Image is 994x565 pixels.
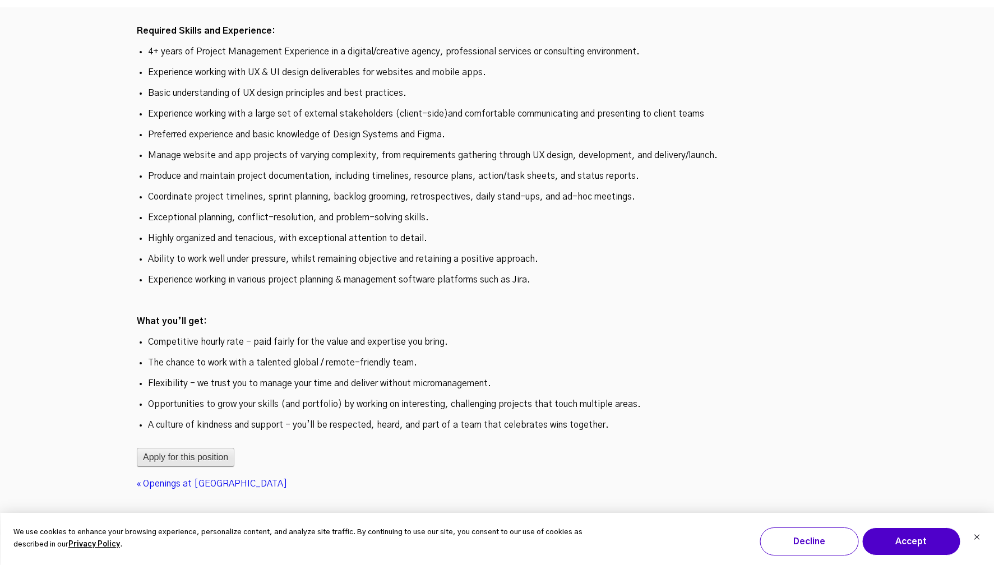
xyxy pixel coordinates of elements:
[148,399,846,410] p: Opportunities to grow your skills (and portfolio) by working on interesting, challenging projects...
[137,479,287,488] a: « Openings at [GEOGRAPHIC_DATA]
[973,532,980,544] button: Dismiss cookie banner
[137,448,234,467] button: Apply for this position
[148,274,846,286] p: Experience working in various project planning & management software platforms such as Jira.
[148,253,846,265] p: Ability to work well under pressure, whilst remaining objective and retaining a positive approach.
[148,170,846,182] p: Produce and maintain project documentation, including timelines, resource plans, action/task shee...
[13,526,583,552] p: We use cookies to enhance your browsing experience, personalize content, and analyze site traffic...
[148,378,846,390] p: Flexibility - we trust you to manage your time and deliver without micromanagement.
[148,150,846,161] p: Manage website and app projects of varying complexity, from requirements gathering through UX des...
[148,87,846,99] p: Basic understanding of UX design principles and best practices.
[148,233,846,244] p: Highly organized and tenacious, with exceptional attention to detail.
[148,191,846,203] p: Coordinate project timelines, sprint planning, backlog grooming, retrospectives, daily stand-ups,...
[760,527,858,555] button: Decline
[148,67,846,78] p: Experience working with UX & UI design deliverables for websites and mobile apps.
[148,357,846,369] p: The chance to work with a talented global / remote-friendly team.
[148,46,846,58] p: 4+ years of Project Management Experience in a digital/creative agency, professional services or ...
[137,317,207,326] strong: What you’ll get:
[148,212,846,224] p: Exceptional planning, conflict-resolution, and problem-solving skills.
[148,419,846,431] p: A culture of kindness and support - you’ll be respected, heard, and part of a team that celebrate...
[148,336,846,348] p: Competitive hourly rate - paid fairly for the value and expertise you bring.
[148,108,846,120] p: Experience working with a large set of external stakeholders (client-side)and comfortable communi...
[148,129,846,141] p: Preferred experience and basic knowledge of Design Systems and Figma.
[862,527,960,555] button: Accept
[68,539,120,552] a: Privacy Policy
[137,26,275,35] strong: Required Skills and Experience:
